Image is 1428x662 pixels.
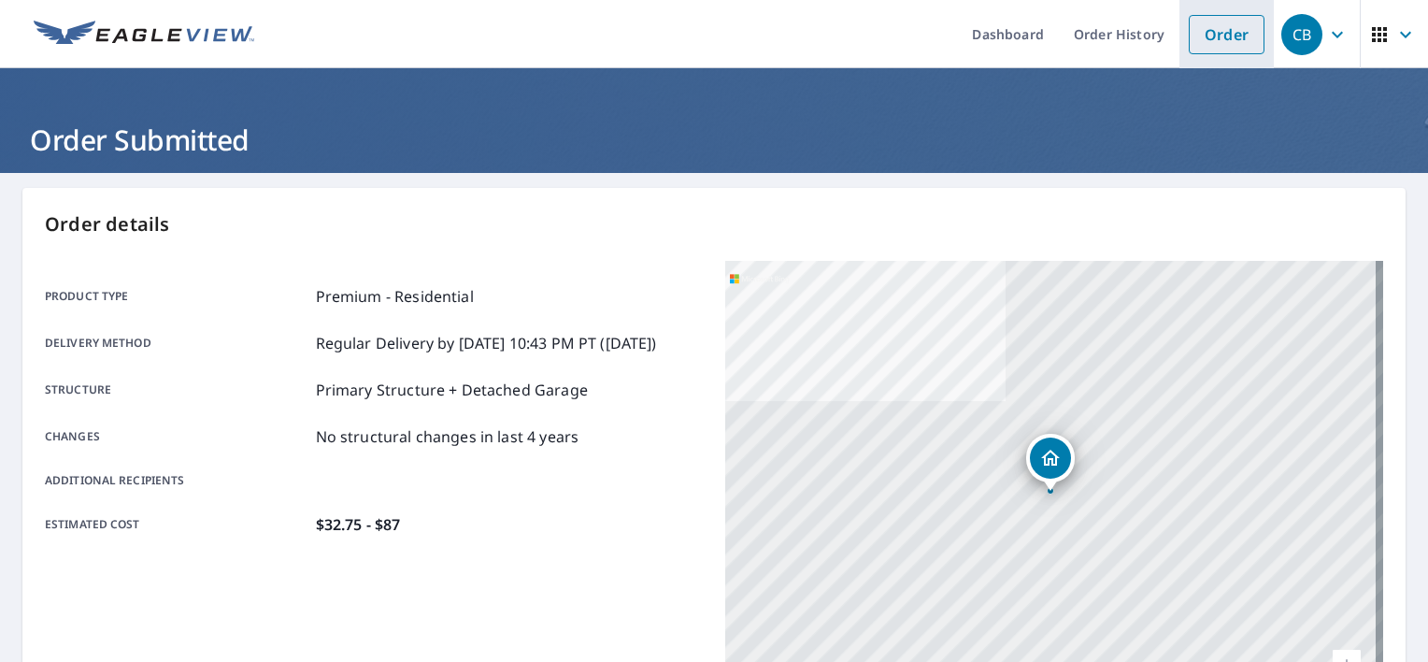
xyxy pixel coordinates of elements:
[45,285,308,308] p: Product type
[45,513,308,536] p: Estimated cost
[316,285,474,308] p: Premium - Residential
[45,379,308,401] p: Structure
[316,425,579,448] p: No structural changes in last 4 years
[316,513,401,536] p: $32.75 - $87
[1026,434,1075,492] div: Dropped pin, building 1, Residential property, 4472 Stoneyhaven Way San Jose, CA 95111
[22,121,1406,159] h1: Order Submitted
[316,379,588,401] p: Primary Structure + Detached Garage
[45,332,308,354] p: Delivery method
[316,332,657,354] p: Regular Delivery by [DATE] 10:43 PM PT ([DATE])
[34,21,254,49] img: EV Logo
[45,210,1383,238] p: Order details
[1281,14,1322,55] div: CB
[45,425,308,448] p: Changes
[45,472,308,489] p: Additional recipients
[1189,15,1264,54] a: Order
